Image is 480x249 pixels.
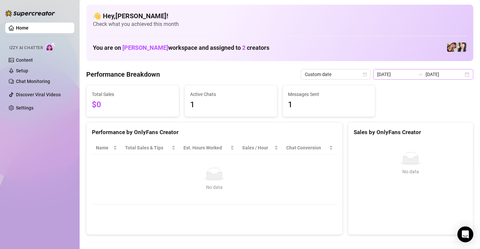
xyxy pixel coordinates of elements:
div: No data [356,168,465,175]
span: to [418,72,423,77]
a: Setup [16,68,28,73]
div: Open Intercom Messenger [457,226,473,242]
span: Active Chats [190,91,272,98]
span: 2 [242,44,245,51]
span: [PERSON_NAME] [122,44,168,51]
div: Sales by OnlyFans Creator [354,128,468,137]
div: No data [99,184,330,191]
input: Start date [377,71,415,78]
h4: 👋 Hey, [PERSON_NAME] ! [93,11,467,21]
a: Content [16,57,33,63]
input: End date [426,71,463,78]
span: 1 [288,99,370,111]
a: Settings [16,105,34,111]
img: Christina [447,42,456,52]
span: 1 [190,99,272,111]
span: Messages Sent [288,91,370,98]
th: Name [92,141,121,154]
span: Total Sales & Tips [125,144,170,151]
img: logo-BBDzfeDw.svg [5,10,55,17]
img: AI Chatter [45,42,56,52]
span: Sales / Hour [242,144,273,151]
span: Total Sales [92,91,173,98]
span: Izzy AI Chatter [9,45,43,51]
a: Discover Viral Videos [16,92,61,97]
span: $0 [92,99,173,111]
span: swap-right [418,72,423,77]
span: calendar [363,72,367,76]
h4: Performance Breakdown [86,70,160,79]
span: Name [96,144,112,151]
h1: You are on workspace and assigned to creators [93,44,269,51]
img: Christina [457,42,466,52]
span: Custom date [305,69,367,79]
a: Chat Monitoring [16,79,50,84]
th: Chat Conversion [282,141,337,154]
div: Est. Hours Worked [183,144,229,151]
span: Chat Conversion [286,144,327,151]
a: Home [16,25,29,31]
div: Performance by OnlyFans Creator [92,128,337,137]
span: Check what you achieved this month [93,21,467,28]
th: Sales / Hour [238,141,283,154]
th: Total Sales & Tips [121,141,179,154]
